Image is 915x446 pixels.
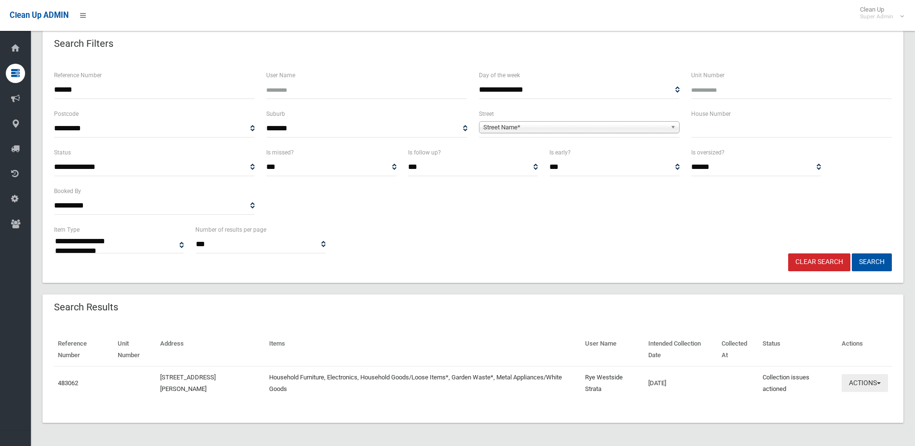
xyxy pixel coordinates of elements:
[266,147,294,158] label: Is missed?
[54,147,71,158] label: Status
[581,366,644,400] td: Rye Westside Strata
[691,147,724,158] label: Is oversized?
[54,109,79,119] label: Postcode
[691,109,731,119] label: House Number
[156,333,265,366] th: Address
[54,186,81,196] label: Booked By
[114,333,156,366] th: Unit Number
[54,333,114,366] th: Reference Number
[54,70,102,81] label: Reference Number
[266,70,295,81] label: User Name
[195,224,266,235] label: Number of results per page
[42,298,130,317] header: Search Results
[644,366,718,400] td: [DATE]
[549,147,571,158] label: Is early?
[788,253,850,271] a: Clear Search
[691,70,724,81] label: Unit Number
[42,34,125,53] header: Search Filters
[759,366,838,400] td: Collection issues actioned
[54,224,80,235] label: Item Type
[860,13,893,20] small: Super Admin
[644,333,718,366] th: Intended Collection Date
[718,333,759,366] th: Collected At
[265,366,582,400] td: Household Furniture, Electronics, Household Goods/Loose Items*, Garden Waste*, Metal Appliances/W...
[581,333,644,366] th: User Name
[842,374,888,392] button: Actions
[265,333,582,366] th: Items
[479,109,494,119] label: Street
[759,333,838,366] th: Status
[838,333,892,366] th: Actions
[852,253,892,271] button: Search
[266,109,285,119] label: Suburb
[10,11,68,20] span: Clean Up ADMIN
[483,122,667,133] span: Street Name*
[479,70,520,81] label: Day of the week
[855,6,903,20] span: Clean Up
[58,379,78,387] a: 483062
[408,147,441,158] label: Is follow up?
[160,374,216,392] a: [STREET_ADDRESS][PERSON_NAME]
